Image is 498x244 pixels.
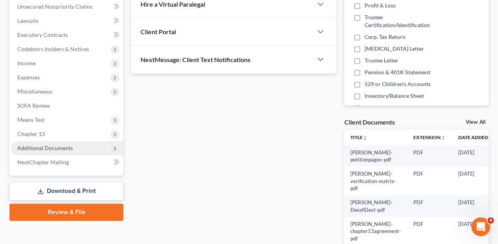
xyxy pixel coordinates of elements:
td: PDF [407,167,452,195]
span: Expenses [17,74,40,81]
td: [PERSON_NAME]-petitionpages-pdf [344,145,407,167]
td: PDF [407,195,452,217]
a: Date Added expand_more [458,134,493,140]
span: Profit & Loss [365,2,396,9]
span: NextMessage: Client Text Notifications [141,56,250,63]
td: [PERSON_NAME]-verification-matrix-pdf [344,167,407,195]
a: NextChapter Mailing [11,155,123,169]
span: Unsecured Nonpriority Claims [17,3,93,10]
span: Codebtors Insiders & Notices [17,46,89,52]
span: SOFA Review [17,102,50,109]
div: Client Documents [344,118,394,126]
span: Executory Contracts [17,31,68,38]
a: Executory Contracts [11,28,123,42]
a: SOFA Review [11,99,123,113]
span: Inventory/Balance Sheet [365,92,424,100]
span: NextChapter Mailing [17,159,69,165]
span: Hire a Virtual Paralegal [141,0,205,8]
span: Client Portal [141,28,176,35]
span: Corp. Tax Return [365,33,405,41]
a: View All [466,119,485,125]
a: Extensionunfold_more [413,134,445,140]
a: Review & File [9,204,123,221]
span: Lawsuits [17,17,39,24]
span: [MEDICAL_DATA] Letter [365,45,424,53]
span: Court Appearances [365,104,412,112]
span: Trustee Certification/Identification [365,13,446,29]
a: Lawsuits [11,14,123,28]
a: Titleunfold_more [350,134,367,140]
span: Miscellaneous [17,88,52,95]
i: unfold_more [363,136,367,140]
span: Means Test [17,116,44,123]
span: Pension & 401K Statement [365,68,430,76]
i: unfold_more [441,136,445,140]
span: 529 or Children's Accounts [365,80,431,88]
td: [PERSON_NAME]-DecofElect-pdf [344,195,407,217]
span: Trustee Letter [365,57,398,64]
span: Chapter 13 [17,130,45,137]
a: Download & Print [9,182,123,200]
span: Income [17,60,35,66]
iframe: Intercom live chat [471,217,490,236]
span: Additional Documents [17,145,73,151]
td: PDF [407,145,452,167]
span: 4 [487,217,494,224]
